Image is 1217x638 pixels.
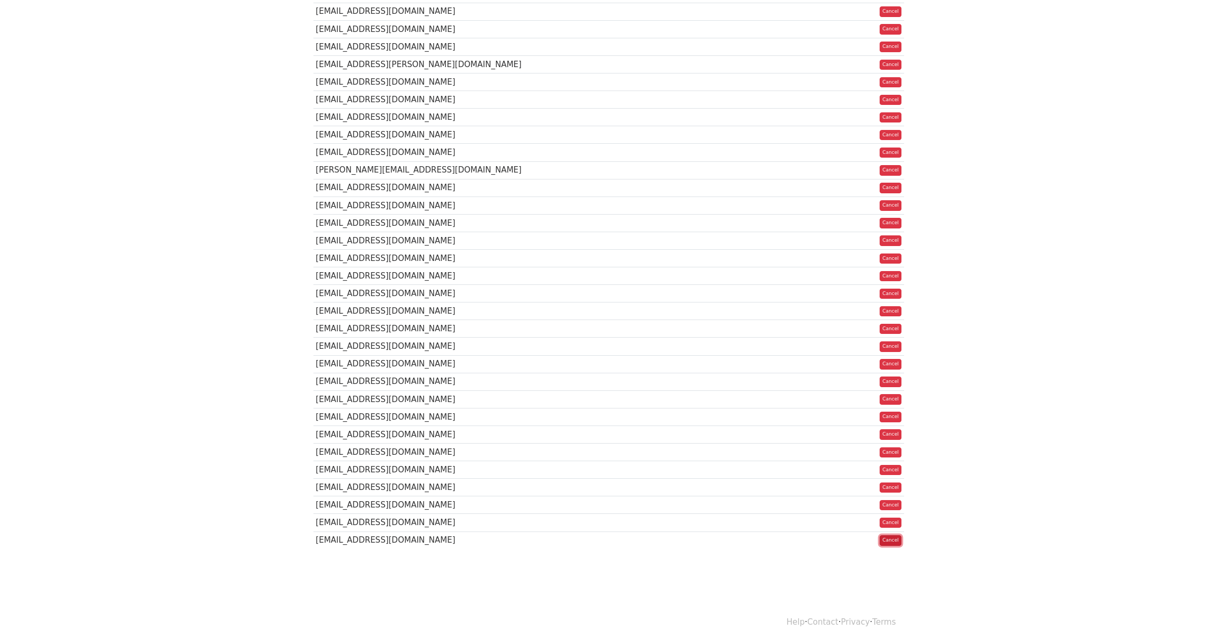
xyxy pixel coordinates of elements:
td: [EMAIL_ADDRESS][DOMAIN_NAME] [313,232,537,249]
td: [EMAIL_ADDRESS][DOMAIN_NAME] [313,444,537,461]
a: Cancel [880,235,901,246]
td: [EMAIL_ADDRESS][DOMAIN_NAME] [313,426,537,443]
a: Cancel [880,148,901,158]
a: Cancel [880,447,901,458]
a: Cancel [880,359,901,370]
a: Cancel [880,218,901,228]
td: [EMAIL_ADDRESS][DOMAIN_NAME] [313,20,537,38]
a: Cancel [880,482,901,493]
a: Cancel [880,289,901,299]
iframe: Chat Widget [1164,587,1217,638]
a: Terms [872,617,896,627]
a: Cancel [880,112,901,123]
td: [EMAIL_ADDRESS][DOMAIN_NAME] [313,144,537,161]
a: Cancel [880,77,901,88]
td: [EMAIL_ADDRESS][DOMAIN_NAME] [313,38,537,55]
td: [EMAIL_ADDRESS][DOMAIN_NAME] [313,461,537,479]
a: Cancel [880,412,901,422]
a: Cancel [880,130,901,141]
td: [EMAIL_ADDRESS][DOMAIN_NAME] [313,109,537,126]
td: [EMAIL_ADDRESS][DOMAIN_NAME] [313,531,537,549]
a: Contact [807,617,838,627]
a: Cancel [880,60,901,70]
td: [EMAIL_ADDRESS][DOMAIN_NAME] [313,267,537,285]
td: [EMAIL_ADDRESS][DOMAIN_NAME] [313,355,537,373]
td: [EMAIL_ADDRESS][DOMAIN_NAME] [313,514,537,531]
td: [EMAIL_ADDRESS][DOMAIN_NAME] [313,479,537,496]
td: [EMAIL_ADDRESS][DOMAIN_NAME] [313,496,537,514]
a: Cancel [880,394,901,405]
td: [EMAIL_ADDRESS][DOMAIN_NAME] [313,408,537,426]
td: [EMAIL_ADDRESS][DOMAIN_NAME] [313,390,537,408]
a: Cancel [880,341,901,352]
td: [EMAIL_ADDRESS][DOMAIN_NAME] [313,302,537,320]
a: Cancel [880,429,901,440]
td: [EMAIL_ADDRESS][DOMAIN_NAME] [313,373,537,390]
td: [EMAIL_ADDRESS][DOMAIN_NAME] [313,197,537,214]
a: Cancel [880,500,901,511]
td: [EMAIL_ADDRESS][DOMAIN_NAME] [313,338,537,355]
a: Cancel [880,6,901,17]
a: Cancel [880,24,901,35]
td: [EMAIL_ADDRESS][DOMAIN_NAME] [313,3,537,20]
a: Cancel [880,271,901,282]
a: Cancel [880,306,901,317]
td: [EMAIL_ADDRESS][DOMAIN_NAME] [313,214,537,232]
a: Cancel [880,200,901,211]
a: Cancel [880,465,901,476]
a: Cancel [880,518,901,528]
td: [EMAIL_ADDRESS][DOMAIN_NAME] [313,250,537,267]
td: [EMAIL_ADDRESS][DOMAIN_NAME] [313,126,537,144]
a: Cancel [880,535,901,546]
a: Cancel [880,377,901,387]
td: [EMAIL_ADDRESS][DOMAIN_NAME] [313,73,537,91]
a: Cancel [880,183,901,193]
a: Cancel [880,165,901,176]
td: [EMAIL_ADDRESS][DOMAIN_NAME] [313,320,537,338]
td: [EMAIL_ADDRESS][DOMAIN_NAME] [313,179,537,197]
td: [EMAIL_ADDRESS][PERSON_NAME][DOMAIN_NAME] [313,55,537,73]
td: [PERSON_NAME][EMAIL_ADDRESS][DOMAIN_NAME] [313,161,537,179]
a: Cancel [880,253,901,264]
div: Widget de chat [1164,587,1217,638]
a: Privacy [841,617,870,627]
a: Cancel [880,42,901,52]
td: [EMAIL_ADDRESS][DOMAIN_NAME] [313,91,537,109]
a: Cancel [880,95,901,105]
a: Help [787,617,805,627]
a: Cancel [880,324,901,334]
td: [EMAIL_ADDRESS][DOMAIN_NAME] [313,285,537,302]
